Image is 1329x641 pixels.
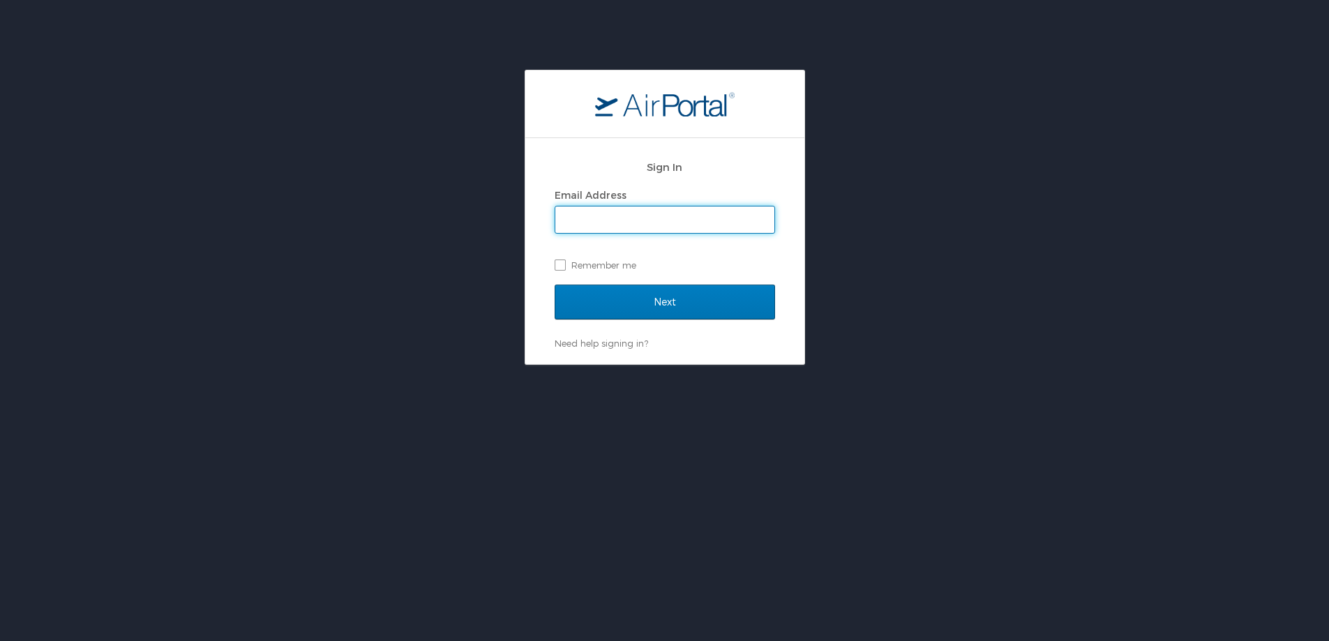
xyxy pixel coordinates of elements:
label: Remember me [555,255,775,276]
label: Email Address [555,189,626,201]
input: Next [555,285,775,319]
a: Need help signing in? [555,338,648,349]
h2: Sign In [555,159,775,175]
img: logo [595,91,735,116]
